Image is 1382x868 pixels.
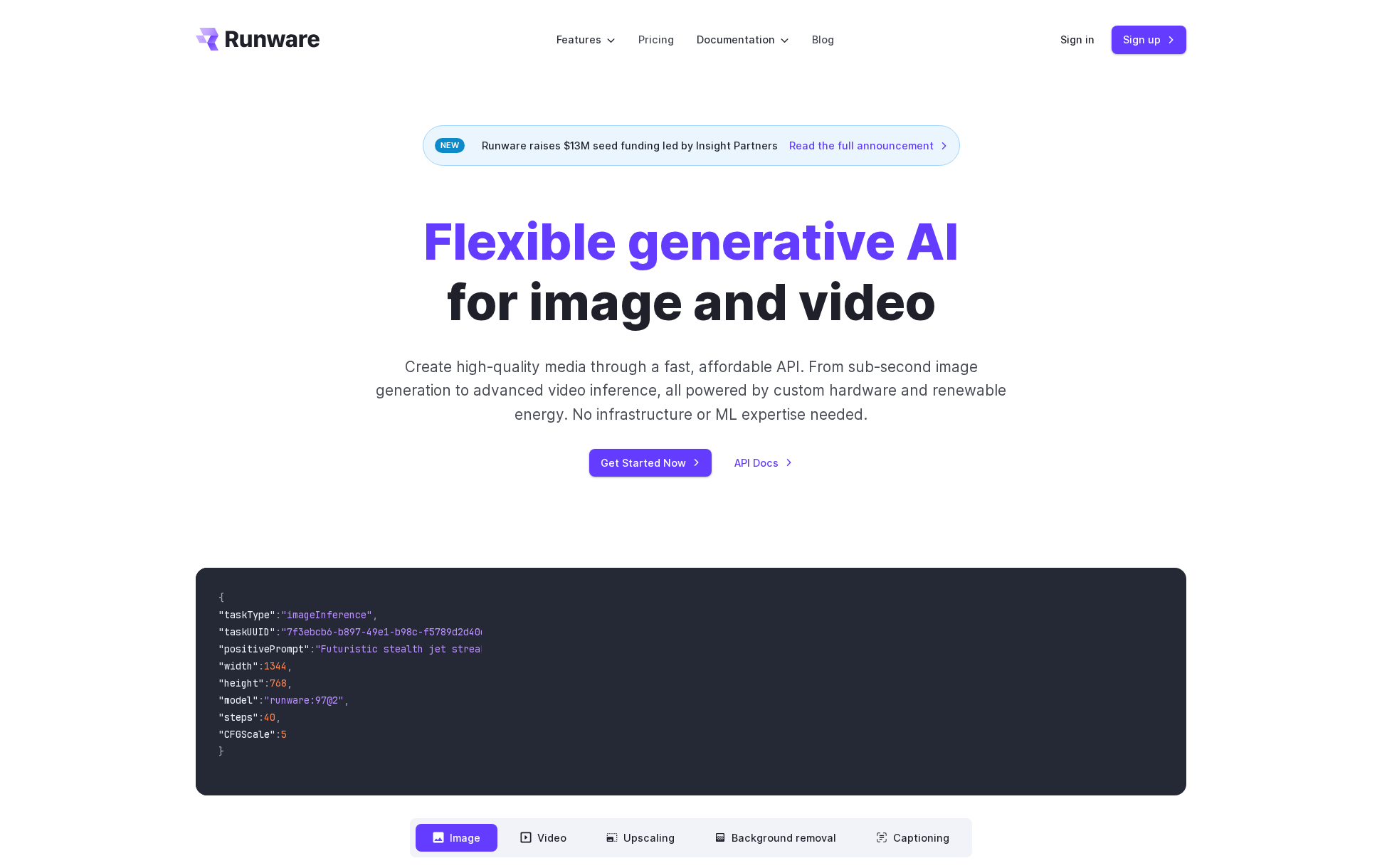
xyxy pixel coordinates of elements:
[859,824,966,852] button: Captioning
[218,591,224,604] span: {
[218,711,258,724] span: "steps"
[218,694,258,706] span: "model"
[275,608,281,621] span: :
[218,625,275,638] span: "taskUUID"
[264,711,275,724] span: 40
[281,625,497,638] span: "7f3ebcb6-b897-49e1-b98c-f5789d2d40d7"
[1112,26,1186,53] a: Sign up
[258,711,264,724] span: :
[275,711,281,724] span: ,
[281,608,372,621] span: "imageInference"
[697,31,789,48] label: Documentation
[196,28,320,51] a: Go to /
[557,31,616,48] label: Features
[589,449,712,477] a: Get Started Now
[423,211,959,332] h1: for image and video
[258,660,264,672] span: :
[258,694,264,706] span: :
[503,824,584,852] button: Video
[218,660,258,672] span: "width"
[789,137,948,154] a: Read the full announcement
[416,824,497,852] button: Image
[374,355,1008,426] p: Create high-quality media through a fast, affordable API. From sub-second image generation to adv...
[423,125,960,166] div: Runware raises $13M seed funding led by Insight Partners
[734,455,793,471] a: API Docs
[218,728,275,741] span: "CFGScale"
[218,642,310,655] span: "positivePrompt"
[270,677,287,689] span: 768
[281,728,287,741] span: 5
[589,824,692,852] button: Upscaling
[275,728,281,741] span: :
[638,31,674,48] a: Pricing
[1060,31,1094,48] a: Sign in
[372,608,378,621] span: ,
[264,660,287,672] span: 1344
[423,211,959,272] strong: Flexible generative AI
[264,694,344,706] span: "runware:97@2"
[218,608,275,621] span: "taskType"
[275,625,281,638] span: :
[287,660,292,672] span: ,
[218,677,264,689] span: "height"
[218,745,224,758] span: }
[344,694,349,706] span: ,
[315,642,833,655] span: "Futuristic stealth jet streaking through a neon-lit cityscape with glowing purple exhaust"
[264,677,270,689] span: :
[812,31,834,48] a: Blog
[310,642,315,655] span: :
[287,677,292,689] span: ,
[697,824,853,852] button: Background removal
